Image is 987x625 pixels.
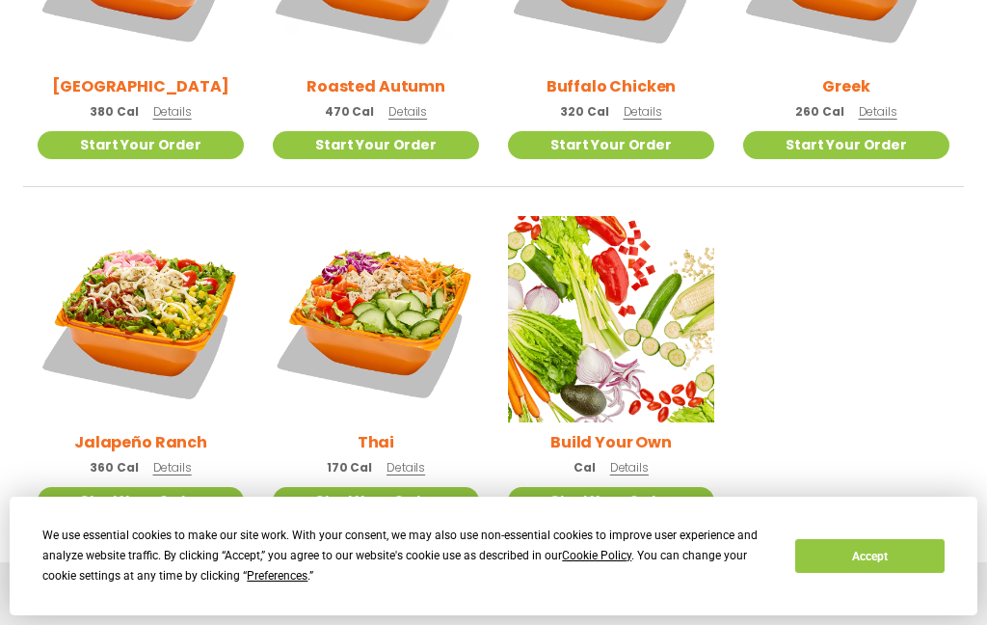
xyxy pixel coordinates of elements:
div: Cookie Consent Prompt [10,497,977,615]
span: 260 Cal [795,103,843,121]
span: Details [153,459,192,476]
a: Start Your Order [38,131,244,159]
span: Details [624,103,662,120]
a: Start Your Order [273,131,479,159]
button: Accept [795,539,944,573]
h2: Build Your Own [550,430,672,454]
span: Cookie Policy [562,549,631,562]
span: Details [859,103,897,120]
a: Start Your Order [743,131,949,159]
h2: Roasted Autumn [307,74,445,98]
a: Start Your Order [38,487,244,515]
span: 380 Cal [90,103,138,121]
h2: Thai [358,430,394,454]
a: Start Your Order [508,487,714,515]
img: Product photo for Build Your Own [508,216,714,422]
span: Details [387,459,425,476]
span: Details [153,103,192,120]
h2: [GEOGRAPHIC_DATA] [52,74,228,98]
h2: Jalapeño Ranch [74,430,207,454]
span: 170 Cal [327,459,372,476]
span: Details [388,103,427,120]
a: Start Your Order [273,487,479,515]
span: 360 Cal [90,459,138,476]
h2: Buffalo Chicken [547,74,677,98]
span: 470 Cal [325,103,374,121]
span: Cal [574,459,596,476]
span: Preferences [247,569,307,583]
span: 320 Cal [560,103,608,121]
div: We use essential cookies to make our site work. With your consent, we may also use non-essential ... [42,526,772,586]
h2: Greek [822,74,869,98]
img: Product photo for Thai Salad [273,216,479,422]
img: Product photo for Jalapeño Ranch Salad [38,216,244,422]
span: Details [610,459,649,476]
a: Start Your Order [508,131,714,159]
